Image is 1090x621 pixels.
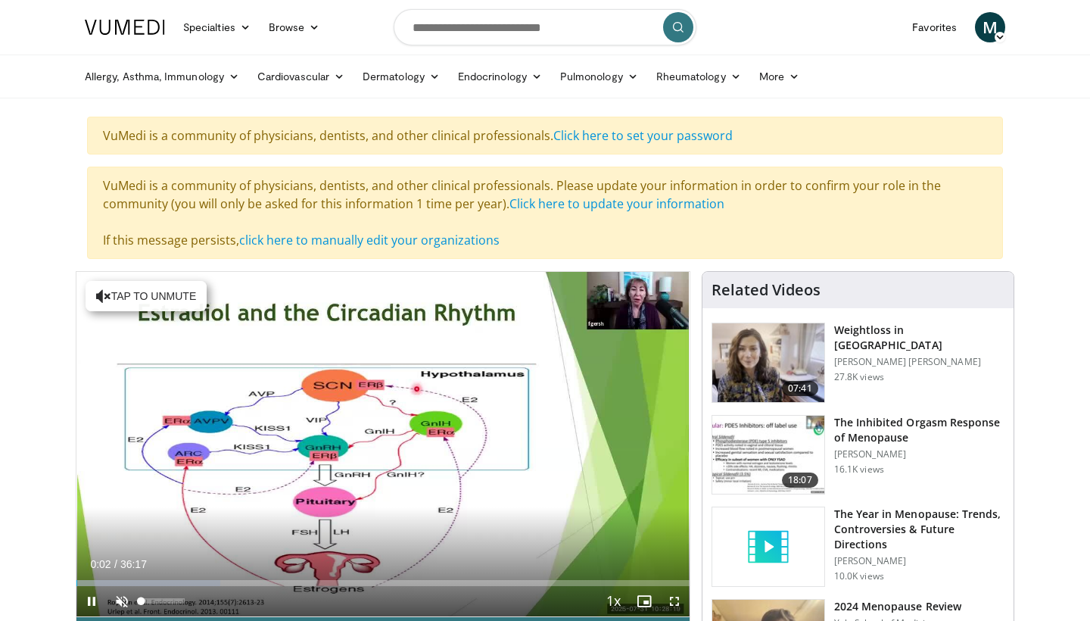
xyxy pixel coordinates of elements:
[87,117,1003,154] div: VuMedi is a community of physicians, dentists, and other clinical professionals.
[712,507,1004,587] a: The Year in Menopause: Trends, Controversies & Future Directions [PERSON_NAME] 10.0K views
[86,281,207,311] button: Tap to unmute
[712,416,824,495] img: 283c0f17-5e2d-42ba-a87c-168d447cdba4.150x105_q85_crop-smart_upscale.jpg
[834,371,884,383] p: 27.8K views
[239,232,500,248] a: click here to manually edit your organizations
[87,167,1003,259] div: VuMedi is a community of physicians, dentists, and other clinical professionals. Please update yo...
[834,323,1004,353] h3: Weightloss in [GEOGRAPHIC_DATA]
[659,586,690,616] button: Fullscreen
[394,9,696,45] input: Search topics, interventions
[834,415,1004,445] h3: The Inhibited Orgasm Response of Menopause
[834,463,884,476] p: 16.1K views
[120,558,147,570] span: 36:17
[834,448,1004,460] p: [PERSON_NAME]
[599,586,629,616] button: Playback Rate
[834,555,1004,567] p: [PERSON_NAME]
[114,558,117,570] span: /
[248,61,353,92] a: Cardiovascular
[353,61,449,92] a: Dermatology
[90,558,111,570] span: 0:02
[260,12,329,42] a: Browse
[834,570,884,582] p: 10.0K views
[647,61,750,92] a: Rheumatology
[551,61,647,92] a: Pulmonology
[782,381,818,396] span: 07:41
[76,61,248,92] a: Allergy, Asthma, Immunology
[509,195,724,212] a: Click here to update your information
[712,507,824,586] img: video_placeholder_short.svg
[750,61,808,92] a: More
[174,12,260,42] a: Specialties
[903,12,966,42] a: Favorites
[449,61,551,92] a: Endocrinology
[85,20,165,35] img: VuMedi Logo
[76,586,107,616] button: Pause
[629,586,659,616] button: Enable picture-in-picture mode
[712,281,821,299] h4: Related Videos
[553,127,733,144] a: Click here to set your password
[782,473,818,488] span: 18:07
[141,598,184,604] div: Volume Level
[712,415,1004,495] a: 18:07 The Inhibited Orgasm Response of Menopause [PERSON_NAME] 16.1K views
[834,507,1004,552] h3: The Year in Menopause: Trends, Controversies & Future Directions
[834,599,961,614] h3: 2024 Menopause Review
[76,272,690,617] video-js: Video Player
[975,12,1005,42] a: M
[76,580,690,586] div: Progress Bar
[712,323,824,402] img: 9983fed1-7565-45be-8934-aef1103ce6e2.150x105_q85_crop-smart_upscale.jpg
[834,356,1004,368] p: [PERSON_NAME] [PERSON_NAME]
[712,323,1004,403] a: 07:41 Weightloss in [GEOGRAPHIC_DATA] [PERSON_NAME] [PERSON_NAME] 27.8K views
[107,586,137,616] button: Unmute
